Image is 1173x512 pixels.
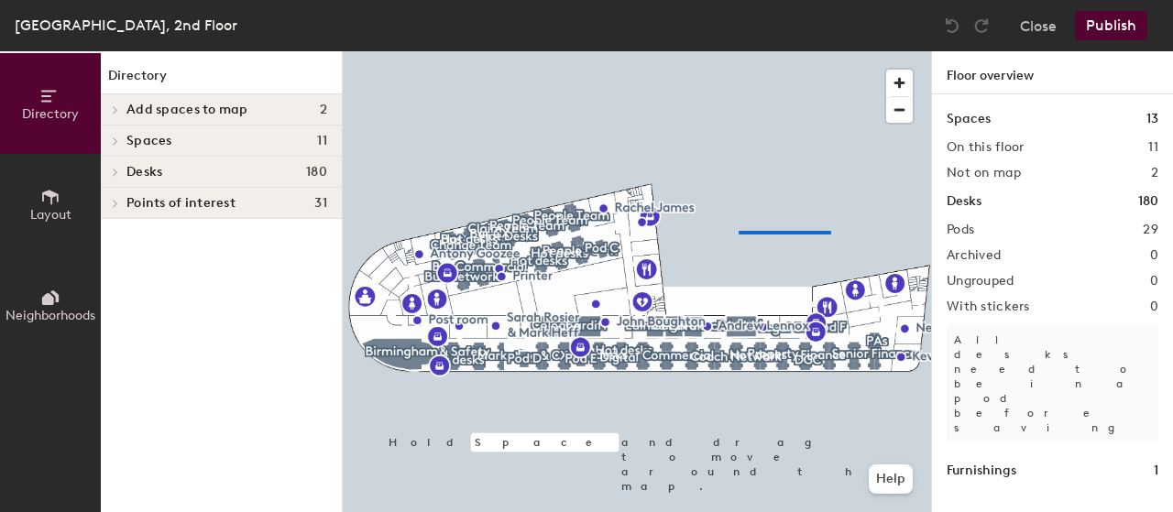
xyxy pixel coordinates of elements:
button: Help [869,464,913,494]
h2: 2 [1151,166,1158,180]
h2: With stickers [947,300,1030,314]
button: Close [1020,11,1057,40]
h2: 0 [1150,274,1158,289]
span: Layout [30,207,71,223]
span: 11 [317,134,327,148]
span: Add spaces to map [126,103,248,117]
h2: On this floor [947,140,1025,155]
h1: 180 [1138,191,1158,212]
h2: 0 [1150,300,1158,314]
h1: Directory [101,66,342,94]
h2: Pods [947,223,974,237]
h2: Archived [947,248,1001,263]
span: 180 [306,165,327,180]
span: Spaces [126,134,172,148]
h1: 13 [1146,109,1158,129]
h1: Floor overview [932,51,1173,94]
span: Desks [126,165,162,180]
h1: Desks [947,191,981,212]
span: Points of interest [126,196,236,211]
h1: 1 [1154,461,1158,481]
h1: Furnishings [947,461,1016,481]
span: Directory [22,106,79,122]
h2: 0 [1150,248,1158,263]
h2: Ungrouped [947,274,1014,289]
button: Publish [1075,11,1147,40]
h2: Not on map [947,166,1021,180]
span: 2 [320,103,327,117]
h2: 11 [1148,140,1158,155]
h2: 29 [1143,223,1158,237]
h1: Spaces [947,109,991,129]
img: Redo [972,16,991,35]
span: Neighborhoods [5,308,95,323]
p: All desks need to be in a pod before saving [947,325,1158,442]
div: [GEOGRAPHIC_DATA], 2nd Floor [15,14,237,37]
span: 31 [314,196,327,211]
img: Undo [943,16,961,35]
